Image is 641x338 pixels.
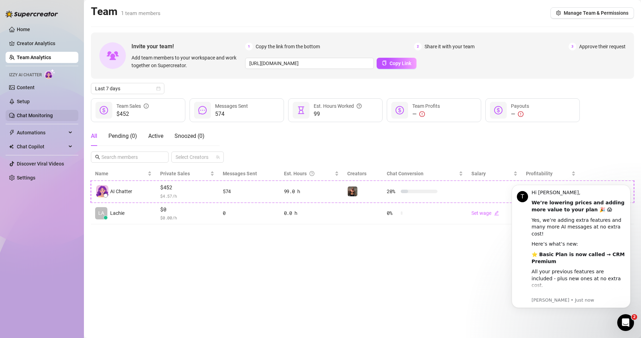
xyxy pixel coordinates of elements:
span: team [216,155,220,159]
iframe: Intercom notifications message [501,174,641,319]
span: Private Sales [160,171,190,176]
span: copy [382,61,387,65]
span: Approve their request [579,43,626,50]
span: 1 [245,43,253,50]
span: edit [494,211,499,216]
span: 2 [414,43,422,50]
span: $452 [160,183,214,192]
a: Chat Monitoring [17,113,53,118]
span: 0 % [387,209,398,217]
img: Lsbruuuh [348,186,357,196]
span: Messages Sent [215,103,248,109]
span: Messages Sent [223,171,257,176]
span: Chat Conversion [387,171,423,176]
span: Copy the link from the bottom [256,43,320,50]
span: dollar-circle [396,106,404,114]
span: 3 [569,43,576,50]
span: setting [556,10,561,15]
div: Team Sales [116,102,149,110]
span: Profitability [526,171,553,176]
span: Manage Team & Permissions [564,10,628,16]
span: $452 [116,110,149,118]
div: 574 [223,188,276,195]
span: Automations [17,127,66,138]
a: Content [17,85,35,90]
span: search [95,155,100,160]
span: Last 7 days [95,83,160,94]
div: 0 [223,209,276,217]
div: Pending ( 0 ) [108,132,137,140]
span: Copy Link [390,61,411,66]
span: AI Chatter [110,188,132,195]
iframe: Intercom live chat [617,314,634,331]
span: Name [95,170,146,177]
span: Lachie [110,209,124,217]
h2: Team [91,5,161,18]
span: Izzy AI Chatter [9,72,42,78]
span: Share it with your team [425,43,475,50]
span: 2 [632,314,637,320]
img: AI Chatter [44,69,55,79]
input: Search members [101,153,159,161]
span: calendar [156,86,161,91]
a: Set wageedit [471,210,499,216]
div: Est. Hours Worked [314,102,362,110]
span: Active [148,133,163,139]
span: hourglass [297,106,305,114]
span: dollar-circle [100,106,108,114]
span: info-circle [144,102,149,110]
span: thunderbolt [9,130,15,135]
span: dollar-circle [494,106,503,114]
a: Settings [17,175,35,181]
span: 20 % [387,188,398,195]
span: exclamation-circle [419,111,425,117]
span: question-circle [357,102,362,110]
th: Name [91,167,156,181]
div: Est. Hours [284,170,334,177]
a: Creator Analytics [17,38,73,49]
span: Salary [471,171,486,176]
img: logo-BBDzfeDw.svg [6,10,58,17]
span: Add team members to your workspace and work together on Supercreator. [131,54,242,69]
span: Team Profits [412,103,440,109]
div: — [511,110,529,118]
span: message [198,106,207,114]
div: — [412,110,440,118]
span: exclamation-circle [518,111,524,117]
span: 1 team members [121,10,161,16]
a: Team Analytics [17,55,51,60]
span: Invite your team! [131,42,245,51]
a: Setup [17,99,30,104]
span: 99 [314,110,362,118]
span: LA [98,209,104,217]
a: Discover Viral Videos [17,161,64,167]
span: Snoozed ( 0 ) [175,133,205,139]
div: 99.0 h [284,188,339,195]
span: 574 [215,110,248,118]
div: You now get full analytics with advanced creator stats, sales tracking, chatter performance, and ... [30,118,124,153]
img: izzy-ai-chatter-avatar-DDCN_rTZ.svg [96,185,108,197]
span: question-circle [309,170,314,177]
button: Copy Link [377,58,416,69]
span: Payouts [511,103,529,109]
span: Chat Copilot [17,141,66,152]
button: Manage Team & Permissions [550,7,634,19]
th: Creators [343,167,383,181]
p: Message from Tanya, sent Just now [30,123,124,129]
span: $0 [160,205,214,214]
div: 0.0 h [284,209,339,217]
span: $ 0.00 /h [160,214,214,221]
img: Chat Copilot [9,144,14,149]
span: $ 4.57 /h [160,192,214,199]
div: All [91,132,97,140]
a: Home [17,27,30,32]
